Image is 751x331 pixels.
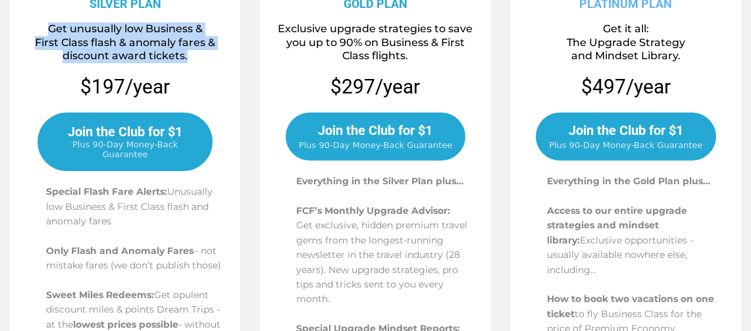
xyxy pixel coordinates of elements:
[68,124,182,140] span: Join the Club for $1
[46,186,213,227] span: Unusually low Business & First Class flash and anomaly fares
[547,175,710,187] span: Everything in the Gold Plan plus…
[46,289,220,330] span: Get opulent discount miles & points Dream Trips - at the
[52,140,198,159] span: Plus 90-Day Money-Back Guarantee
[581,74,671,99] p: $497/year
[547,234,693,276] span: Exclusive opportunities - usually available nowhere else, including...
[35,36,215,63] span: First Class flash & anomaly fares & discount award tickets.
[318,122,432,138] span: Join the Club for $1
[536,113,715,161] a: Join the Club for $1 Plus 90-Day Money-Back Guarantee
[330,74,420,99] p: $297/year
[73,318,178,330] span: lowest prices possible
[48,22,203,35] span: Get unusually low Business &
[14,74,236,99] p: $197/year
[38,113,213,171] a: Join the Club for $1 Plus 90-Day Money-Back Guarantee
[569,122,683,138] span: Join the Club for $1
[549,140,702,150] span: Plus 90-Day Money-Back Guarantee
[296,205,450,216] span: FCF’s Monthly Upgrade Advisor:
[296,175,463,187] span: Everything in the Silver Plan plus…
[46,245,194,257] span: Only Flash and Anomaly Fares
[286,113,465,161] a: Join the Club for $1 Plus 90-Day Money-Back Guarantee
[296,219,467,305] span: Get exclusive, hidden premium travel gems from the longest-running newsletter in the travel indus...
[567,36,685,49] span: The Upgrade Strategy
[547,293,714,319] span: How to book two vacations on one ticket
[299,140,452,150] span: Plus 90-Day Money-Back Guarantee
[571,49,681,62] span: and Mindset Library.
[46,289,154,301] span: Sweet Miles Redeems:
[603,22,649,35] span: Get it all:
[278,22,473,63] span: Exclusive upgrade strategies to save you up to 90% on Business & First Class flights.
[46,186,167,197] span: Special Flash Fare Alerts:
[547,205,687,246] span: Access to our entire upgrade strategies and mindset library:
